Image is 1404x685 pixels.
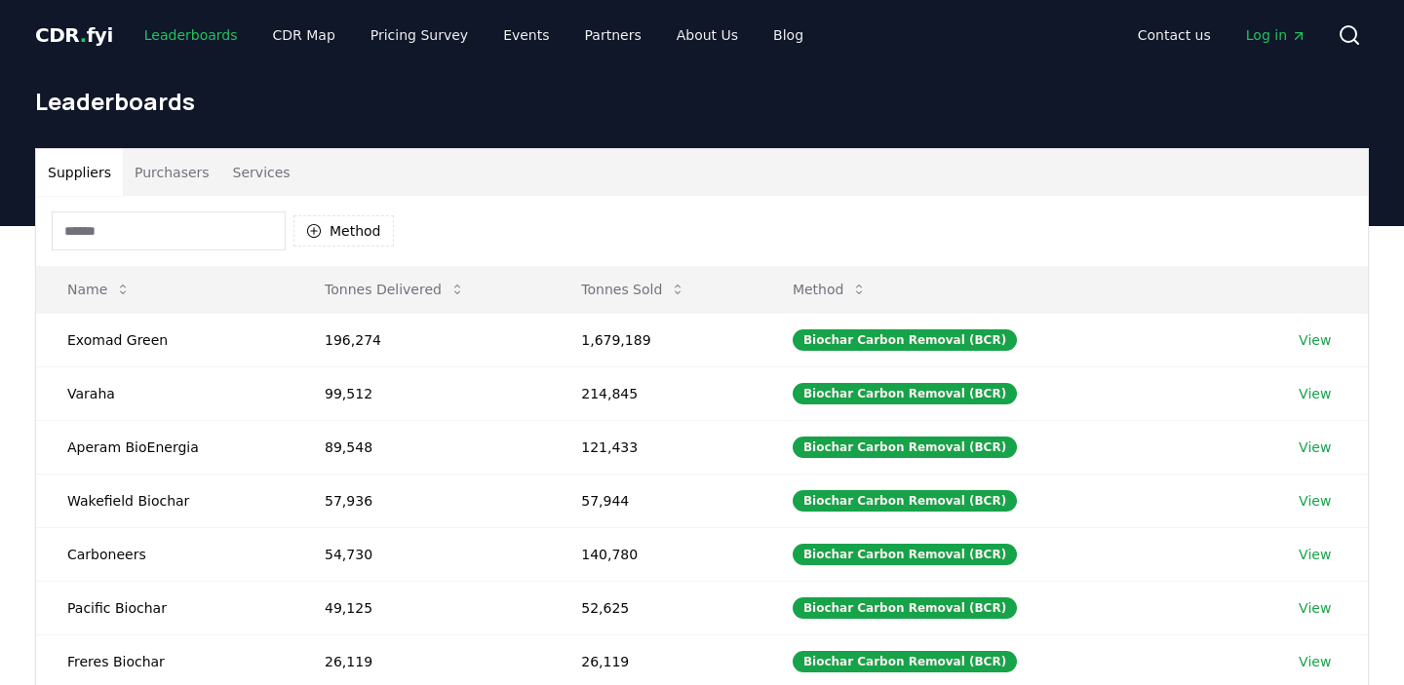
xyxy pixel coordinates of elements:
a: View [1299,491,1331,511]
a: Partners [569,18,657,53]
h1: Leaderboards [35,86,1369,117]
a: View [1299,545,1331,564]
a: View [1299,384,1331,403]
button: Tonnes Sold [565,270,701,309]
a: CDR Map [257,18,351,53]
a: Contact us [1122,18,1227,53]
td: Pacific Biochar [36,581,293,634]
a: Leaderboards [129,18,253,53]
td: 99,512 [293,366,550,420]
td: Aperam BioEnergia [36,420,293,474]
button: Purchasers [123,149,221,196]
div: Biochar Carbon Removal (BCR) [793,437,1017,458]
button: Suppliers [36,149,123,196]
div: Biochar Carbon Removal (BCR) [793,597,1017,619]
td: 196,274 [293,313,550,366]
td: 89,548 [293,420,550,474]
a: Blog [758,18,819,53]
div: Biochar Carbon Removal (BCR) [793,383,1017,404]
button: Method [777,270,883,309]
a: CDR.fyi [35,21,113,49]
div: Biochar Carbon Removal (BCR) [793,544,1017,565]
span: Log in [1246,25,1306,45]
button: Tonnes Delivered [309,270,481,309]
td: 57,944 [550,474,761,527]
a: Events [487,18,565,53]
button: Services [221,149,302,196]
nav: Main [1122,18,1322,53]
a: Pricing Survey [355,18,484,53]
div: Biochar Carbon Removal (BCR) [793,651,1017,672]
nav: Main [129,18,819,53]
td: 121,433 [550,420,761,474]
a: About Us [661,18,754,53]
span: . [80,23,87,47]
td: Varaha [36,366,293,420]
td: Wakefield Biochar [36,474,293,527]
span: CDR fyi [35,23,113,47]
td: 54,730 [293,527,550,581]
a: View [1299,598,1331,618]
div: Biochar Carbon Removal (BCR) [793,329,1017,351]
a: Log in [1230,18,1322,53]
button: Method [293,215,394,247]
td: Exomad Green [36,313,293,366]
td: Carboneers [36,527,293,581]
td: 1,679,189 [550,313,761,366]
td: 140,780 [550,527,761,581]
td: 214,845 [550,366,761,420]
button: Name [52,270,146,309]
a: View [1299,330,1331,350]
a: View [1299,652,1331,671]
td: 49,125 [293,581,550,634]
div: Biochar Carbon Removal (BCR) [793,490,1017,512]
td: 57,936 [293,474,550,527]
a: View [1299,438,1331,457]
td: 52,625 [550,581,761,634]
